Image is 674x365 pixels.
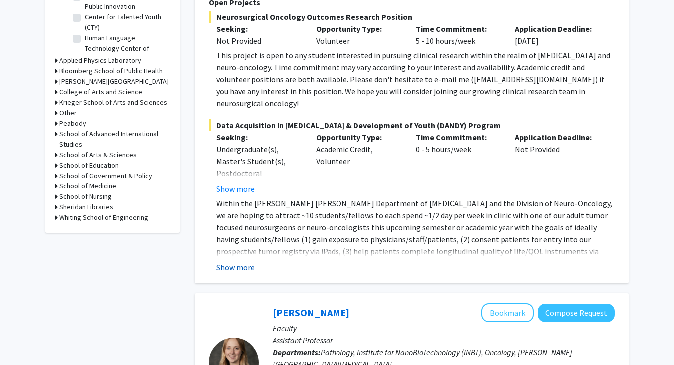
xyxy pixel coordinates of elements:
p: Application Deadline: [515,131,600,143]
span: Data Acquisition in [MEDICAL_DATA] & Development of Youth (DANDY) Program [209,119,615,131]
label: Center for Talented Youth (CTY) [85,12,168,33]
h3: [PERSON_NAME][GEOGRAPHIC_DATA] [59,76,168,87]
h3: School of Advanced International Studies [59,129,170,150]
p: Seeking: [216,131,301,143]
label: Human Language Technology Center of Excellence (HLTCOE) [85,33,168,64]
h3: Whiting School of Engineering [59,212,148,223]
div: Volunteer [309,23,408,47]
p: Application Deadline: [515,23,600,35]
h3: School of Nursing [59,191,112,202]
p: Time Commitment: [416,23,501,35]
div: Academic Credit, Volunteer [309,131,408,195]
div: Undergraduate(s), Master's Student(s), Postdoctoral Researcher(s) / Research Staff, Medical Resid... [216,143,301,227]
p: Opportunity Type: [316,23,401,35]
div: 5 - 10 hours/week [408,23,508,47]
div: Not Provided [507,131,607,195]
p: Time Commitment: [416,131,501,143]
div: Not Provided [216,35,301,47]
h3: College of Arts and Science [59,87,142,97]
p: Within the [PERSON_NAME] [PERSON_NAME] Department of [MEDICAL_DATA] and the Division of Neuro-Onc... [216,197,615,281]
iframe: Chat [7,320,42,358]
p: Opportunity Type: [316,131,401,143]
h3: Applied Physics Laboratory [59,55,141,66]
h3: Bloomberg School of Public Health [59,66,163,76]
button: Show more [216,261,255,273]
p: Seeking: [216,23,301,35]
p: Faculty [273,322,615,334]
h3: School of Arts & Sciences [59,150,137,160]
div: This project is open to any student interested in pursuing clinical research within the realm of ... [216,49,615,109]
button: Show more [216,183,255,195]
div: [DATE] [507,23,607,47]
h3: Peabody [59,118,86,129]
h3: Sheridan Libraries [59,202,113,212]
h3: Krieger School of Arts and Sciences [59,97,167,108]
button: Add Ashley Kiemen to Bookmarks [481,303,534,322]
h3: Other [59,108,77,118]
b: Departments: [273,347,321,357]
div: 0 - 5 hours/week [408,131,508,195]
span: Neurosurgical Oncology Outcomes Research Position [209,11,615,23]
p: Assistant Professor [273,334,615,346]
button: Compose Request to Ashley Kiemen [538,304,615,322]
h3: School of Medicine [59,181,116,191]
h3: School of Government & Policy [59,171,152,181]
a: [PERSON_NAME] [273,306,349,319]
h3: School of Education [59,160,119,171]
